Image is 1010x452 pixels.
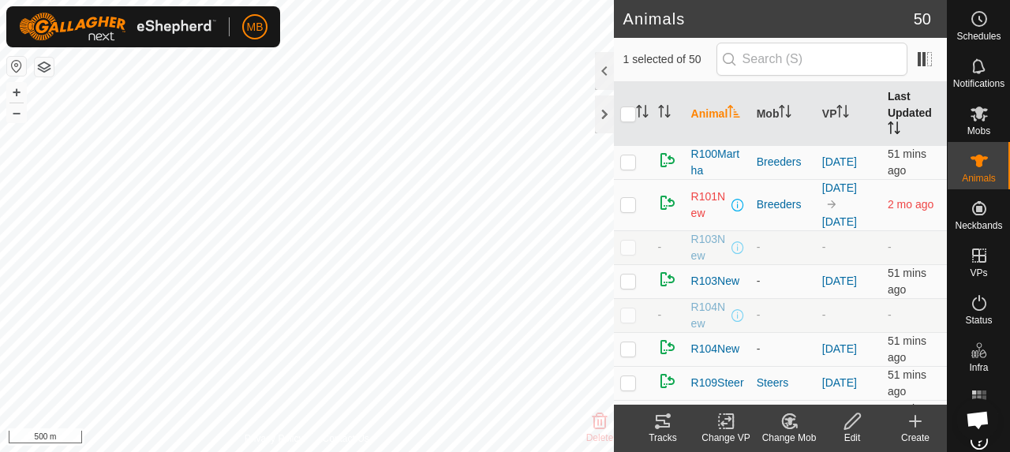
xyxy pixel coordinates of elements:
[7,83,26,102] button: +
[888,308,892,321] span: -
[685,82,750,146] th: Animal
[658,241,662,253] span: -
[965,316,992,325] span: Status
[822,215,857,228] a: [DATE]
[822,155,857,168] a: [DATE]
[7,103,26,122] button: –
[658,338,677,357] img: returning on
[658,107,671,120] p-sorticon: Activate to sort
[779,107,791,120] p-sorticon: Activate to sort
[658,270,677,289] img: returning on
[691,146,744,179] span: R100Martha
[959,410,998,420] span: Heatmap
[956,398,999,441] div: Open chat
[35,58,54,77] button: Map Layers
[658,372,677,390] img: returning on
[825,198,838,211] img: to
[728,107,740,120] p-sorticon: Activate to sort
[757,196,810,213] div: Breeders
[822,241,826,253] app-display-virtual-paddock-transition: -
[757,273,810,290] div: -
[691,189,728,222] span: R101New
[969,363,988,372] span: Infra
[914,7,931,31] span: 50
[822,181,857,194] a: [DATE]
[7,57,26,76] button: Reset Map
[888,198,933,211] span: 22 June 2025, 9:33 am
[967,126,990,136] span: Mobs
[757,431,821,445] div: Change Mob
[631,431,694,445] div: Tracks
[953,79,1004,88] span: Notifications
[888,267,926,296] span: 17 Sept 2025, 9:03 am
[757,307,810,323] div: -
[750,82,816,146] th: Mob
[822,342,857,355] a: [DATE]
[245,431,304,446] a: Privacy Policy
[757,375,810,391] div: Steers
[955,221,1002,230] span: Neckbands
[836,107,849,120] p-sorticon: Activate to sort
[888,368,926,398] span: 17 Sept 2025, 9:03 am
[694,431,757,445] div: Change VP
[636,107,649,120] p-sorticon: Activate to sort
[821,431,884,445] div: Edit
[881,82,947,146] th: Last Updated
[884,431,947,445] div: Create
[757,154,810,170] div: Breeders
[658,151,677,170] img: returning on
[822,275,857,287] a: [DATE]
[658,308,662,321] span: -
[691,375,744,391] span: R109Steer
[757,341,810,357] div: -
[956,32,1001,41] span: Schedules
[816,82,881,146] th: VP
[623,51,716,68] span: 1 selected of 50
[322,431,368,446] a: Contact Us
[19,13,216,41] img: Gallagher Logo
[888,124,900,136] p-sorticon: Activate to sort
[757,239,810,256] div: -
[888,402,926,431] span: 17 Sept 2025, 9:03 am
[623,9,914,28] h2: Animals
[888,148,926,177] span: 17 Sept 2025, 9:03 am
[822,376,857,389] a: [DATE]
[962,174,996,183] span: Animals
[658,193,677,212] img: returning on
[822,308,826,321] app-display-virtual-paddock-transition: -
[691,341,739,357] span: R104New
[691,231,728,264] span: R103New
[970,268,987,278] span: VPs
[691,273,739,290] span: R103New
[888,334,926,364] span: 17 Sept 2025, 9:03 am
[716,43,907,76] input: Search (S)
[888,241,892,253] span: -
[247,19,264,35] span: MB
[691,299,728,332] span: R104New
